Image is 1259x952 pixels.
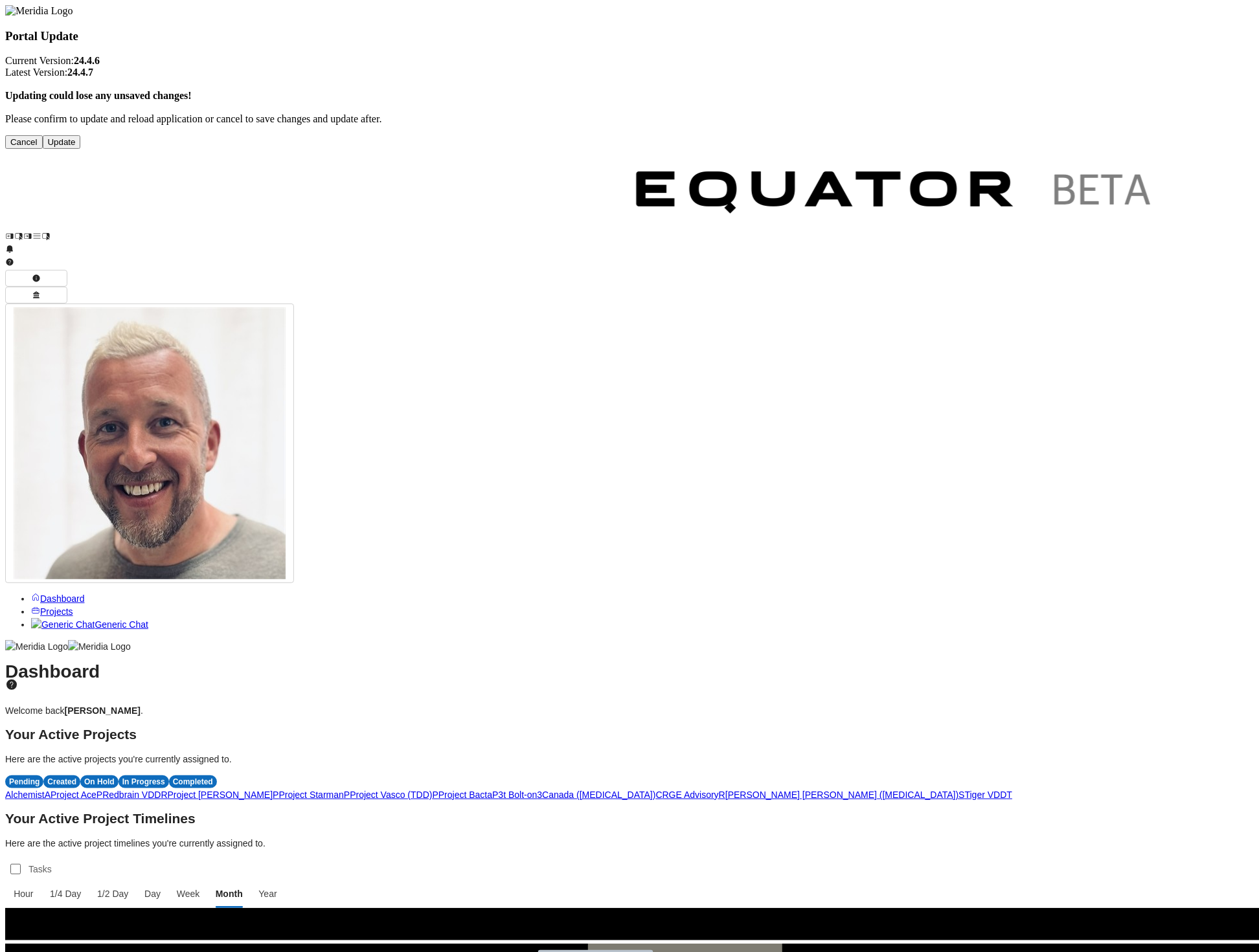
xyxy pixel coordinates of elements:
[43,775,80,788] div: Created
[663,790,725,800] a: RGE AdvisoryR
[168,790,279,800] a: Project [PERSON_NAME]P
[257,887,279,900] span: Year
[433,790,438,800] span: P
[175,887,201,900] span: Week
[5,665,1254,692] h1: Dashboard
[65,705,141,716] strong: [PERSON_NAME]
[31,593,85,604] a: Dashboard
[5,753,1254,766] p: Here are the active projects you're currently assigned to.
[5,135,43,149] button: Cancel
[5,29,1254,43] h3: Portal Update
[5,812,1254,825] h2: Your Active Project Timelines
[95,619,148,630] span: Generic Chat
[31,619,148,630] a: Generic ChatGeneric Chat
[499,790,543,800] a: 3t Bolt-on3
[214,887,244,900] span: Month
[14,307,286,579] img: Profile Icon
[169,775,217,788] div: Completed
[80,775,119,788] div: On Hold
[685,925,730,936] text: September
[96,887,130,900] span: 1/2 Day
[68,640,131,653] img: Meridia Logo
[542,790,662,800] a: Canada ([MEDICAL_DATA])C
[45,790,51,800] span: A
[51,790,102,800] a: Project AceP
[297,925,313,936] text: July
[5,775,43,788] div: Pending
[102,925,122,936] text: June
[5,90,192,101] strong: Updating could lose any unsaved changes!
[96,790,102,800] span: P
[43,135,81,149] button: Update
[5,5,73,17] img: Meridia Logo
[12,887,36,900] span: Hour
[614,149,1177,241] img: Customer Logo
[279,790,350,800] a: Project StarmanP
[958,790,964,800] span: S
[161,790,167,800] span: R
[273,790,278,800] span: P
[5,790,51,800] a: AlchemistA
[5,837,1254,850] p: Here are the active project timelines you're currently assigned to.
[143,887,163,900] span: Day
[656,790,663,800] span: C
[5,704,1254,717] p: Welcome back .
[537,790,542,800] span: 3
[719,790,725,800] span: R
[1074,925,1116,936] text: November
[492,790,498,800] span: P
[102,790,167,800] a: Redbrain VDDR
[725,790,965,800] a: [PERSON_NAME] [PERSON_NAME] ([MEDICAL_DATA])S
[40,593,85,604] span: Dashboard
[5,728,1254,741] h2: Your Active Projects
[49,887,83,900] span: 1/4 Day
[51,149,614,241] img: Customer Logo
[40,606,73,617] span: Projects
[67,67,93,78] strong: 24.4.7
[199,914,220,924] text: 2025
[879,925,912,936] text: October
[491,925,519,936] text: August
[5,640,68,653] img: Meridia Logo
[31,606,73,617] a: Projects
[350,790,438,800] a: Project Vasco (TDD)P
[74,55,100,66] strong: 24.4.6
[31,618,95,631] img: Generic Chat
[119,775,169,788] div: In Progress
[438,790,499,800] a: Project BactaP
[965,790,1012,800] a: Tiger VDDT
[1007,790,1013,800] span: T
[5,55,1254,125] p: Current Version: Latest Version: Please confirm to update and reload application or cancel to sav...
[26,858,57,881] label: Tasks
[344,790,350,800] span: P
